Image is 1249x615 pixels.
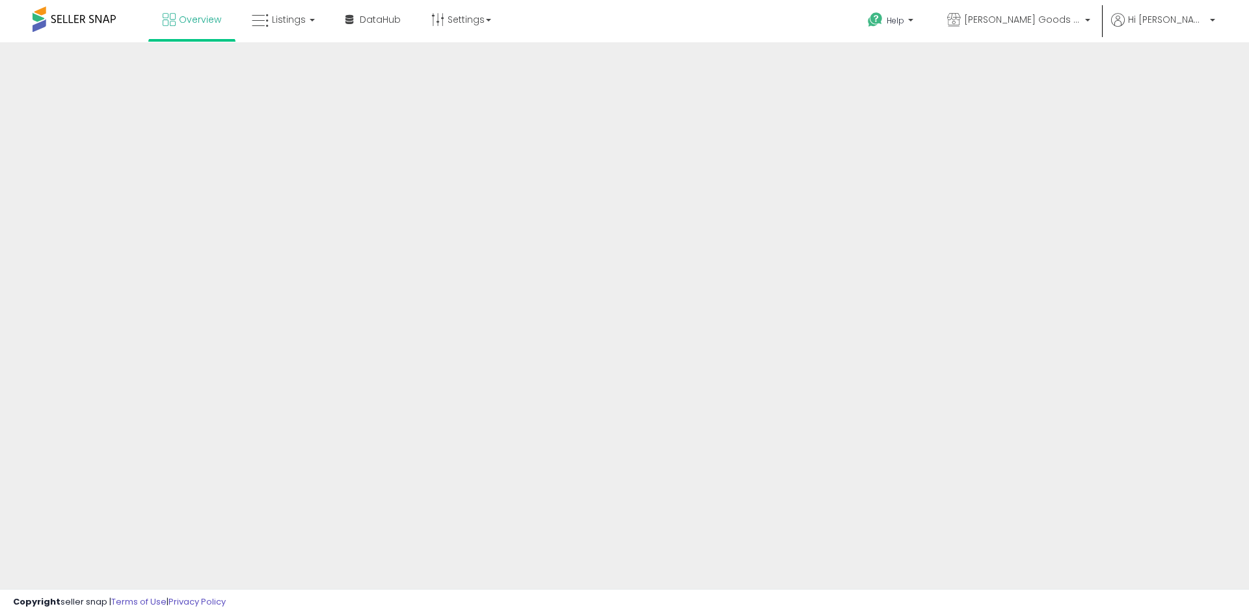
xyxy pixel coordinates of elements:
a: Help [857,2,926,42]
span: DataHub [360,13,401,26]
i: Get Help [867,12,883,28]
span: Hi [PERSON_NAME] [1128,13,1206,26]
span: [PERSON_NAME] Goods LLC [964,13,1081,26]
span: Listings [272,13,306,26]
a: Hi [PERSON_NAME] [1111,13,1215,42]
span: Overview [179,13,221,26]
span: Help [887,15,904,26]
